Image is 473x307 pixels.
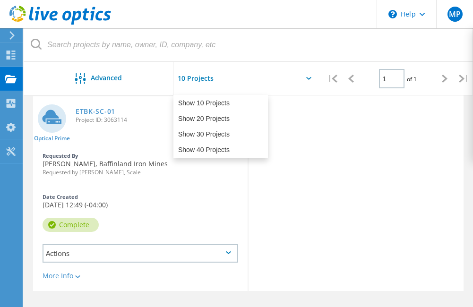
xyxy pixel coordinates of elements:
div: [PERSON_NAME], Baffinland Iron Mines [33,148,248,180]
span: Project ID: 3063114 [76,117,243,123]
svg: \n [388,10,397,18]
div: Date Created [43,194,238,199]
div: | [323,62,342,95]
div: Show 40 Projects [174,142,267,158]
span: of 1 [407,75,417,83]
div: [DATE] 12:49 (-04:00) [33,189,248,213]
span: Requested by [PERSON_NAME], Scale [43,170,238,175]
div: Actions [43,244,238,263]
a: Live Optics Dashboard [9,20,111,26]
div: Show 10 Projects [174,95,267,111]
div: Show 20 Projects [174,111,267,127]
div: Show 30 Projects [174,127,267,142]
div: | [454,62,473,95]
div: More Info [43,273,238,279]
span: Optical Prime [34,136,70,141]
div: Complete [43,218,99,232]
span: MP [449,10,461,18]
a: ETBK-SC-01 [76,108,115,115]
span: Advanced [91,75,122,81]
div: Requested By [43,153,238,158]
